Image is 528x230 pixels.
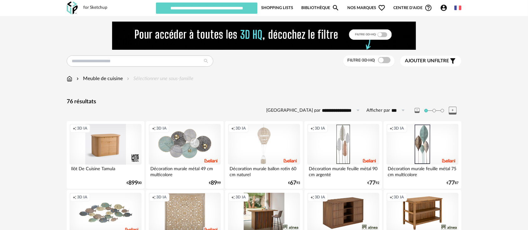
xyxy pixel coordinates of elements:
[366,108,390,114] label: Afficher par
[394,126,404,131] span: 3D IA
[77,195,87,200] span: 3D IA
[440,4,450,12] span: Account Circle icon
[261,2,293,14] a: Shopping Lists
[156,195,167,200] span: 3D IA
[70,165,142,177] div: Ilôt De Cuisine Tamula
[75,75,123,82] div: Meuble de cuisine
[290,181,296,185] span: 67
[288,181,300,185] div: € 93
[209,181,221,185] div: € 99
[394,4,432,12] span: Centre d'aideHelp Circle Outline icon
[454,4,461,11] img: fr
[332,4,339,12] span: Magnify icon
[83,5,107,11] div: for Sketchup
[315,126,325,131] span: 3D IA
[449,57,457,65] span: Filter icon
[231,126,235,131] span: Creation icon
[77,126,87,131] span: 3D IA
[367,181,379,185] div: € 92
[152,126,156,131] span: Creation icon
[67,121,144,189] a: Creation icon 3D IA Ilôt De Cuisine Tamula €89900
[211,181,217,185] span: 89
[152,195,156,200] span: Creation icon
[128,181,138,185] span: 899
[156,126,167,131] span: 3D IA
[390,126,393,131] span: Creation icon
[67,2,78,14] img: OXP
[347,58,375,63] span: Filtre 3D HQ
[304,121,382,189] a: Creation icon 3D IA Décoration murale feuille métal 90 cm argenté €7792
[73,195,76,200] span: Creation icon
[73,126,76,131] span: Creation icon
[231,195,235,200] span: Creation icon
[225,121,303,189] a: Creation icon 3D IA Décoration murale ballon rotin 60 cm naturel €6793
[405,58,449,64] span: filtre
[310,195,314,200] span: Creation icon
[127,181,142,185] div: € 00
[378,4,386,12] span: Heart Outline icon
[75,75,80,82] img: svg+xml;base64,PHN2ZyB3aWR0aD0iMTYiIGhlaWdodD0iMTYiIHZpZXdCb3g9IjAgMCAxNiAxNiIgZmlsbD0ibm9uZSIgeG...
[307,165,379,177] div: Décoration murale feuille métal 90 cm argenté
[390,195,393,200] span: Creation icon
[384,121,461,189] a: Creation icon 3D IA Décoration murale feuille métal 75 cm multicolore €7787
[386,165,458,177] div: Décoration murale feuille métal 75 cm multicolore
[369,181,375,185] span: 77
[67,75,72,82] img: svg+xml;base64,PHN2ZyB3aWR0aD0iMTYiIGhlaWdodD0iMTciIHZpZXdCb3g9IjAgMCAxNiAxNyIgZmlsbD0ibm9uZSIgeG...
[266,108,320,114] label: [GEOGRAPHIC_DATA] par
[448,181,455,185] span: 77
[440,4,448,12] span: Account Circle icon
[67,98,461,105] div: 76 résultats
[394,195,404,200] span: 3D IA
[447,181,458,185] div: € 87
[425,4,432,12] span: Help Circle Outline icon
[228,165,300,177] div: Décoration murale ballon rotin 60 cm naturel
[301,2,339,14] a: BibliothèqueMagnify icon
[112,22,416,50] img: FILTRE%20HQ%20NEW_V1%20(4).gif
[149,165,221,177] div: Décoration murale métal 49 cm multicolore
[400,56,461,66] button: Ajouter unfiltre Filter icon
[236,195,246,200] span: 3D IA
[315,195,325,200] span: 3D IA
[347,2,386,14] span: Nos marques
[310,126,314,131] span: Creation icon
[146,121,224,189] a: Creation icon 3D IA Décoration murale métal 49 cm multicolore €8999
[405,59,434,63] span: Ajouter un
[236,126,246,131] span: 3D IA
